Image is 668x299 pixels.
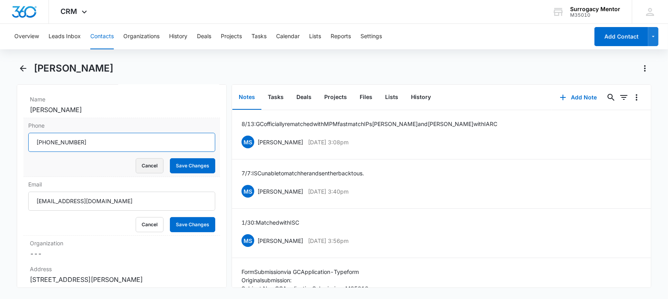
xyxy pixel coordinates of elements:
[23,92,220,118] div: Name[PERSON_NAME]
[257,138,303,146] p: [PERSON_NAME]
[617,91,630,104] button: Filters
[23,236,220,262] div: Organization---
[405,85,437,110] button: History
[61,7,78,16] span: CRM
[30,239,214,247] label: Organization
[241,185,254,198] span: MS
[257,237,303,245] p: [PERSON_NAME]
[261,85,290,110] button: Tasks
[241,136,254,148] span: MS
[308,138,349,146] p: [DATE] 3:08pm
[34,62,113,74] h1: [PERSON_NAME]
[90,24,114,49] button: Contacts
[251,24,267,49] button: Tasks
[379,85,405,110] button: Lists
[30,105,214,115] dd: [PERSON_NAME]
[14,24,39,49] button: Overview
[241,234,254,247] span: MS
[552,88,605,107] button: Add Note
[318,85,353,110] button: Projects
[309,24,321,49] button: Lists
[353,85,379,110] button: Files
[290,85,318,110] button: Deals
[169,24,187,49] button: History
[308,237,349,245] p: [DATE] 3:56pm
[257,187,303,196] p: [PERSON_NAME]
[17,62,29,75] button: Back
[170,217,215,232] button: Save Changes
[232,85,261,110] button: Notes
[276,24,300,49] button: Calendar
[136,217,164,232] button: Cancel
[241,169,364,177] p: 7/7: ISC unable to match her and sent her back to us.
[28,133,215,152] input: Phone
[221,24,242,49] button: Projects
[136,158,164,173] button: Cancel
[49,24,81,49] button: Leads Inbox
[30,275,214,284] dd: [STREET_ADDRESS][PERSON_NAME]
[197,24,211,49] button: Deals
[28,180,215,188] label: Email
[570,12,620,18] div: account id
[639,62,651,75] button: Actions
[594,27,648,46] button: Add Contact
[28,121,215,130] label: Phone
[331,24,351,49] button: Reports
[170,158,215,173] button: Save Changes
[605,91,617,104] button: Search...
[570,6,620,12] div: account name
[23,262,220,288] div: Address[STREET_ADDRESS][PERSON_NAME]
[28,192,215,211] input: Email
[630,91,643,104] button: Overflow Menu
[30,249,214,258] dd: ---
[241,218,299,227] p: 1/30: Matched with ISC
[308,187,349,196] p: [DATE] 3:40pm
[30,95,214,103] label: Name
[30,265,214,273] label: Address
[241,120,497,128] p: 8/13: GC officially rematched with MPM fastmatch IPs [PERSON_NAME] and [PERSON_NAME] with IARC
[123,24,160,49] button: Organizations
[360,24,382,49] button: Settings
